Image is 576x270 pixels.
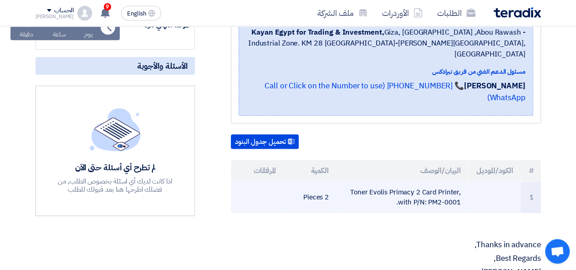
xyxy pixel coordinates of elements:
[19,15,34,28] div: 39
[231,134,299,149] button: تحميل جدول البنود
[85,15,92,28] div: 1
[104,3,111,10] span: 9
[545,239,570,264] a: Open chat
[336,160,468,182] th: البيان/الوصف
[56,15,63,28] div: 0
[231,231,541,250] p: Thanks in advance,
[137,61,188,71] span: الأسئلة والأجوبة
[283,182,336,213] td: 2 Pieces
[36,14,74,19] div: [PERSON_NAME]
[121,6,161,20] button: English
[336,182,468,213] td: Toner Evolis Primacy 2 Card Printer, with P/N: PM2-0001.
[54,7,74,15] div: الحساب
[84,30,93,39] div: يوم
[90,108,141,151] img: empty_state_list.svg
[520,160,541,182] th: #
[246,67,525,76] div: مسئول الدعم الفني من فريق تيرادكس
[53,30,66,39] div: ساعة
[310,2,375,24] a: ملف الشركة
[231,254,541,263] p: Best Regards,
[49,177,182,194] div: اذا كانت لديك أي اسئلة بخصوص الطلب, من فضلك اطرحها هنا بعد قبولك للطلب
[494,7,541,18] img: Teradix logo
[520,182,541,213] td: 1
[430,2,483,24] a: الطلبات
[283,160,336,182] th: الكمية
[251,27,384,38] b: Kayan Egypt for Trading & Investment,
[77,6,92,20] img: profile_test.png
[49,162,182,173] div: لم تطرح أي أسئلة حتى الآن
[20,30,34,39] div: دقيقة
[231,160,284,182] th: المرفقات
[468,160,520,182] th: الكود/الموديل
[375,2,430,24] a: الأوردرات
[246,27,525,60] span: Giza, [GEOGRAPHIC_DATA] ,Abou Rawash - Industrial Zone. KM 28 [GEOGRAPHIC_DATA]-[PERSON_NAME][GEO...
[127,10,146,17] span: English
[265,80,525,103] a: 📞 [PHONE_NUMBER] (Call or Click on the Number to use WhatsApp)
[464,80,525,92] strong: [PERSON_NAME]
